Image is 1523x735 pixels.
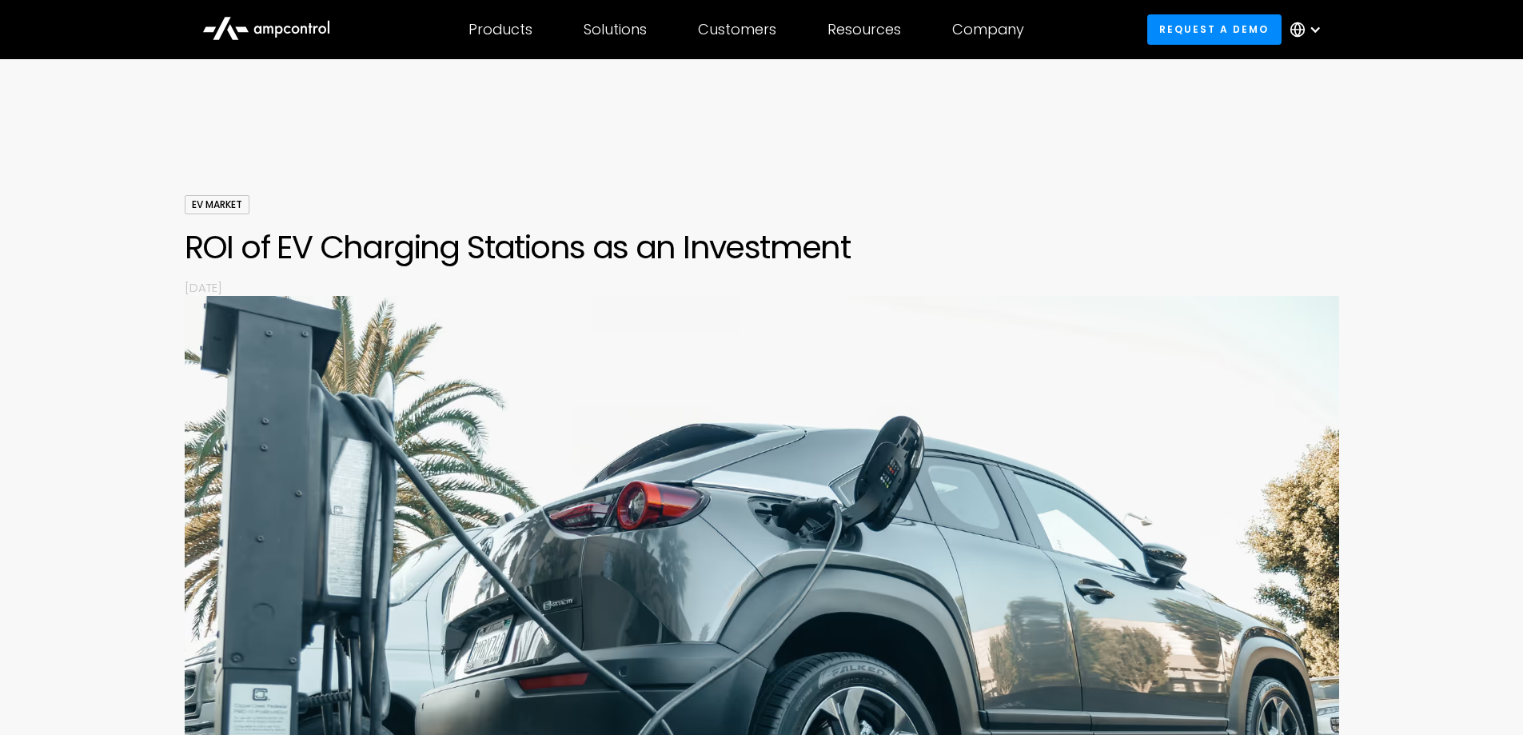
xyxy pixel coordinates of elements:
div: Solutions [584,21,647,38]
p: [DATE] [185,279,1339,296]
div: Resources [827,21,901,38]
div: Customers [698,21,776,38]
div: Company [952,21,1024,38]
a: Request a demo [1147,14,1282,44]
div: EV Market [185,195,249,214]
div: Products [468,21,532,38]
h1: ROI of EV Charging Stations as an Investment [185,228,1339,266]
